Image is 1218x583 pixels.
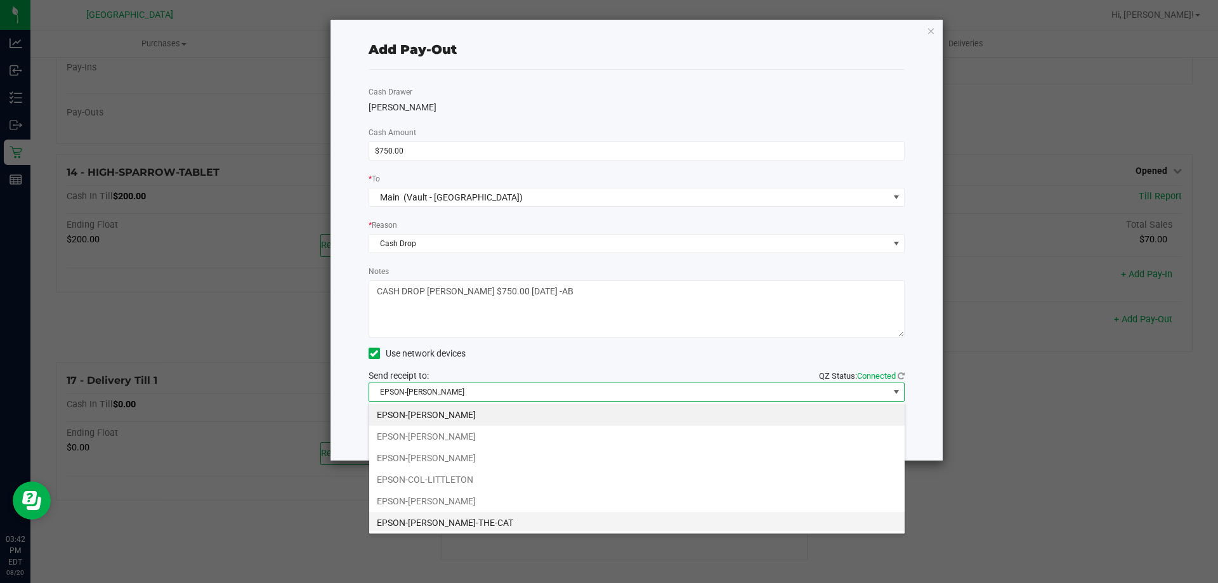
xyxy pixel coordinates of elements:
span: Main [380,192,400,202]
span: Cash Drop [369,235,889,252]
label: To [369,173,380,185]
li: EPSON-COL-LITTLETON [369,469,905,490]
li: EPSON-[PERSON_NAME] [369,447,905,469]
span: (Vault - [GEOGRAPHIC_DATA]) [403,192,523,202]
div: Add Pay-Out [369,40,457,59]
li: EPSON-[PERSON_NAME] [369,404,905,426]
label: Cash Drawer [369,86,412,98]
label: Use network devices [369,347,466,360]
li: EPSON-[PERSON_NAME] [369,490,905,512]
li: EPSON-[PERSON_NAME] [369,426,905,447]
span: Connected [857,371,896,381]
span: Cash Amount [369,128,416,137]
span: QZ Status: [819,371,905,381]
li: EPSON-[PERSON_NAME]-THE-CAT [369,512,905,534]
label: Notes [369,266,389,277]
span: EPSON-[PERSON_NAME] [369,383,889,401]
iframe: Resource center [13,481,51,520]
label: Reason [369,219,397,231]
div: [PERSON_NAME] [369,101,905,114]
span: Send receipt to: [369,370,429,381]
